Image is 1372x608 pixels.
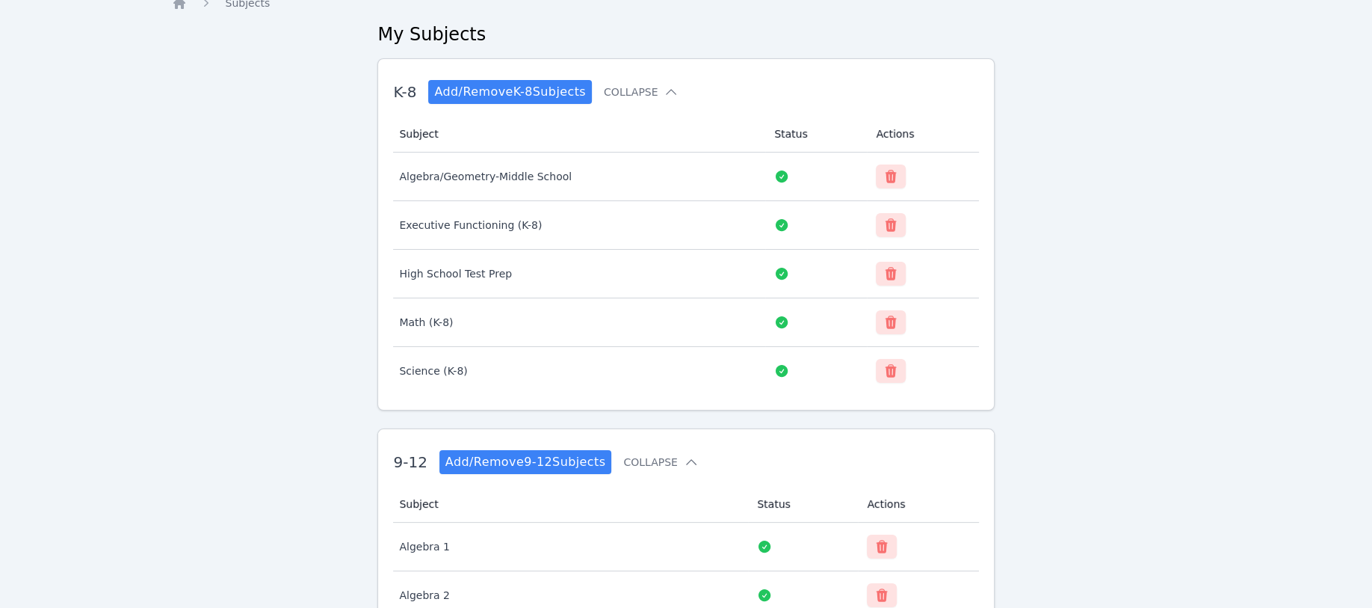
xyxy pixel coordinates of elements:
[399,589,450,601] span: Algebra 2
[399,365,467,377] span: Science (K-8)
[623,455,698,470] button: Collapse
[399,541,450,553] span: Algebra 1
[399,316,453,328] span: Math (K-8)
[858,486,978,523] th: Actions
[399,171,572,182] span: Algebra/Geometry-Middle School
[428,80,592,104] a: Add/RemoveK-8Subjects
[393,453,427,471] span: 9-12
[867,116,978,153] th: Actions
[393,486,748,523] th: Subject
[399,268,512,280] span: High School Test Prep
[393,116,765,153] th: Subject
[748,486,858,523] th: Status
[377,22,994,46] h2: My Subjects
[393,83,416,101] span: K-8
[439,450,612,474] a: Add/Remove9-12Subjects
[765,116,867,153] th: Status
[604,85,679,99] button: Collapse
[399,219,542,231] span: Executive Functioning (K-8)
